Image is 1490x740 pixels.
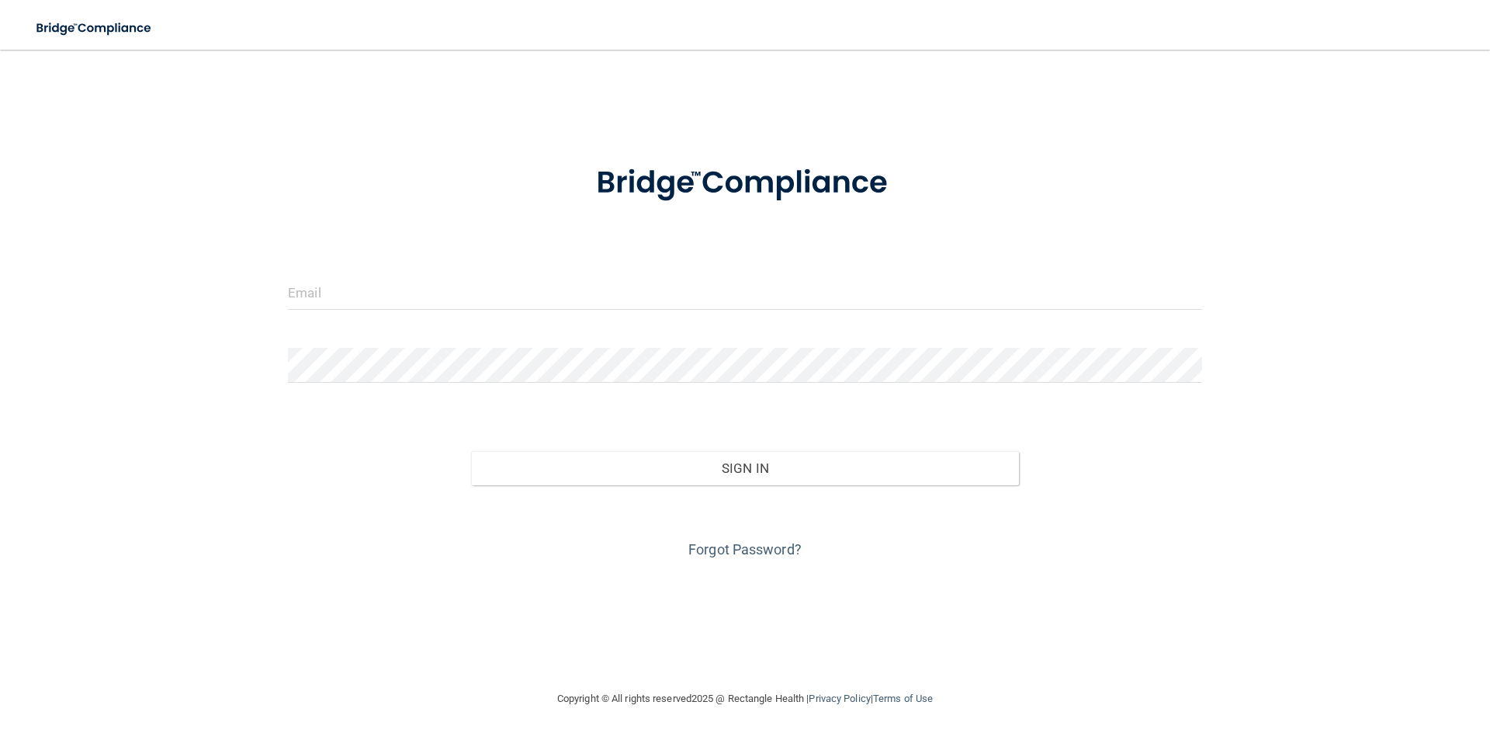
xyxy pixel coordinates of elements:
[809,693,870,704] a: Privacy Policy
[23,12,166,44] img: bridge_compliance_login_screen.278c3ca4.svg
[288,275,1202,310] input: Email
[873,693,933,704] a: Terms of Use
[688,541,802,558] a: Forgot Password?
[471,451,1020,485] button: Sign In
[564,143,926,224] img: bridge_compliance_login_screen.278c3ca4.svg
[462,674,1028,724] div: Copyright © All rights reserved 2025 @ Rectangle Health | |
